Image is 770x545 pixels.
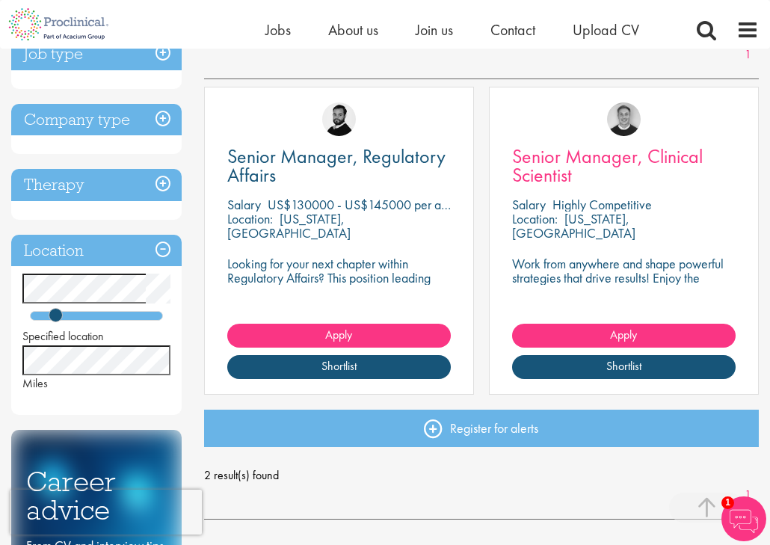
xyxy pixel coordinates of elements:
p: [US_STATE], [GEOGRAPHIC_DATA] [227,210,351,241]
p: Work from anywhere and shape powerful strategies that drive results! Enjoy the freedom of remote ... [512,256,736,313]
span: Miles [22,375,48,391]
a: Shortlist [227,355,451,379]
a: Register for alerts [204,410,760,447]
span: 1 [721,496,734,509]
span: Senior Manager, Regulatory Affairs [227,144,446,188]
span: Specified location [22,328,104,344]
h3: Location [11,235,182,267]
p: Looking for your next chapter within Regulatory Affairs? This position leading projects and worki... [227,256,451,313]
span: Salary [512,196,546,213]
span: 2 result(s) found [204,464,760,487]
a: 1 [737,487,759,504]
span: Location: [512,210,558,227]
a: Apply [227,324,451,348]
span: Salary [227,196,261,213]
a: Contact [490,20,535,40]
span: Apply [610,327,637,342]
span: Apply [325,327,352,342]
a: Join us [416,20,453,40]
h3: Company type [11,104,182,136]
p: Highly Competitive [552,196,652,213]
h3: Therapy [11,169,182,201]
h3: Job type [11,38,182,70]
img: Nick Walker [322,102,356,136]
a: 1 [737,46,759,64]
span: Location: [227,210,273,227]
span: Senior Manager, Clinical Scientist [512,144,703,188]
img: Chatbot [721,496,766,541]
img: Bo Forsen [607,102,641,136]
a: Senior Manager, Clinical Scientist [512,147,736,185]
a: Jobs [265,20,291,40]
p: US$130000 - US$145000 per annum [268,196,468,213]
a: Upload CV [573,20,639,40]
a: About us [328,20,378,40]
a: Shortlist [512,355,736,379]
iframe: reCAPTCHA [10,490,202,535]
h3: Career advice [26,467,167,525]
a: Apply [512,324,736,348]
a: Senior Manager, Regulatory Affairs [227,147,451,185]
p: [US_STATE], [GEOGRAPHIC_DATA] [512,210,635,241]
